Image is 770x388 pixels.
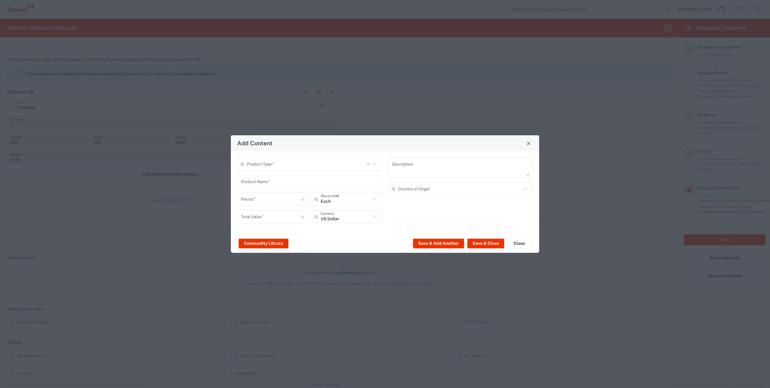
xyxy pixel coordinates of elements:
[413,238,464,248] button: Save & Add Another
[239,238,288,248] button: Commodity Library
[507,238,531,248] button: Close
[467,238,504,248] button: Save & Close
[524,139,533,147] button: Close
[237,139,272,147] h4: Add Content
